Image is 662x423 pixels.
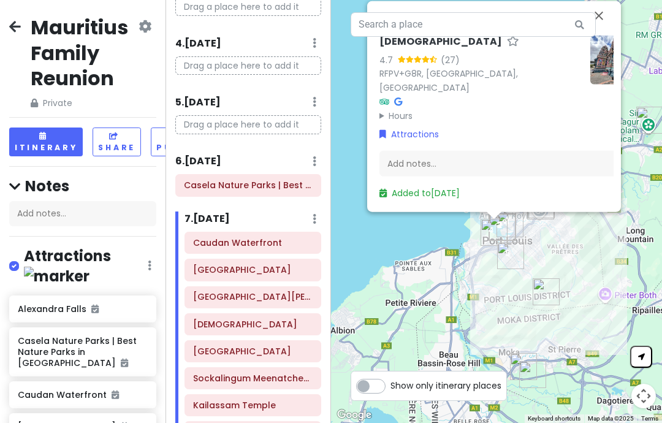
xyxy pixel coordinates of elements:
button: Publish [151,128,211,156]
h2: Mauritius Family Reunion [31,15,136,91]
i: Google Maps [394,97,402,105]
a: Terms [641,415,658,422]
h6: Caudan Waterfront [193,237,313,248]
div: Madurai Mariamen Temple Society [476,214,512,251]
h4: Attractions [24,246,148,286]
div: Add notes... [379,151,639,177]
div: Signal Mountain Road [492,237,529,274]
div: Minissy Waterfall [514,356,551,393]
input: Search a place [351,12,596,37]
span: Show only itinerary places [390,379,501,392]
summary: Hours [379,109,580,122]
p: Drag a place here to add it [175,115,321,134]
i: Tripadvisor [379,97,389,105]
a: Added to[DATE] [379,187,460,199]
h6: 6 . [DATE] [175,155,221,168]
h6: Casela Nature Parks | Best Nature Parks in Mauritius [184,180,313,191]
button: Close [584,1,614,31]
a: RFPV+G8R, [GEOGRAPHIC_DATA], [GEOGRAPHIC_DATA] [379,67,518,94]
h6: 7 . [DATE] [185,213,230,226]
img: marker [24,267,89,286]
h6: Umbrella Square [193,264,313,275]
button: Share [93,128,141,156]
h6: Blue Penny Museum [193,291,313,302]
h6: Madurai Mariamen Temple Society [193,319,313,330]
button: Map camera controls [631,384,656,408]
a: Star place [507,36,519,48]
a: Open this area in Google Maps (opens a new window) [334,407,375,423]
h6: [DEMOGRAPHIC_DATA] [379,36,502,48]
h6: Alexandra Falls [18,303,147,314]
i: Added to itinerary [112,391,119,399]
a: Attractions [379,128,439,141]
h4: Notes [9,177,156,196]
div: (27) [441,53,460,66]
button: Itinerary [9,128,83,156]
h6: Signal Mountain Road [193,346,313,357]
img: Google [334,407,375,423]
i: Added to itinerary [121,359,128,367]
h6: Sockalingum Meenatchee Ammen Kovil [193,373,313,384]
h6: Kailassam Temple [193,400,313,411]
img: Picture of the place [590,36,639,85]
h6: Casela Nature Parks | Best Nature Parks in [GEOGRAPHIC_DATA] [18,335,147,369]
div: Le Pouce [528,273,565,310]
h6: 4 . [DATE] [175,37,221,50]
button: Keyboard shortcuts [528,414,580,423]
h6: Caudan Waterfront [18,389,147,400]
div: 4.7 [379,53,398,66]
span: Map data ©2025 [588,415,634,422]
span: Private [31,96,136,110]
p: Drag a place here to add it [175,56,321,75]
h6: 5 . [DATE] [175,96,221,109]
div: Add notes... [9,201,156,227]
div: Parking for Minissy Waterfall [505,348,542,385]
i: Added to itinerary [91,305,99,313]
